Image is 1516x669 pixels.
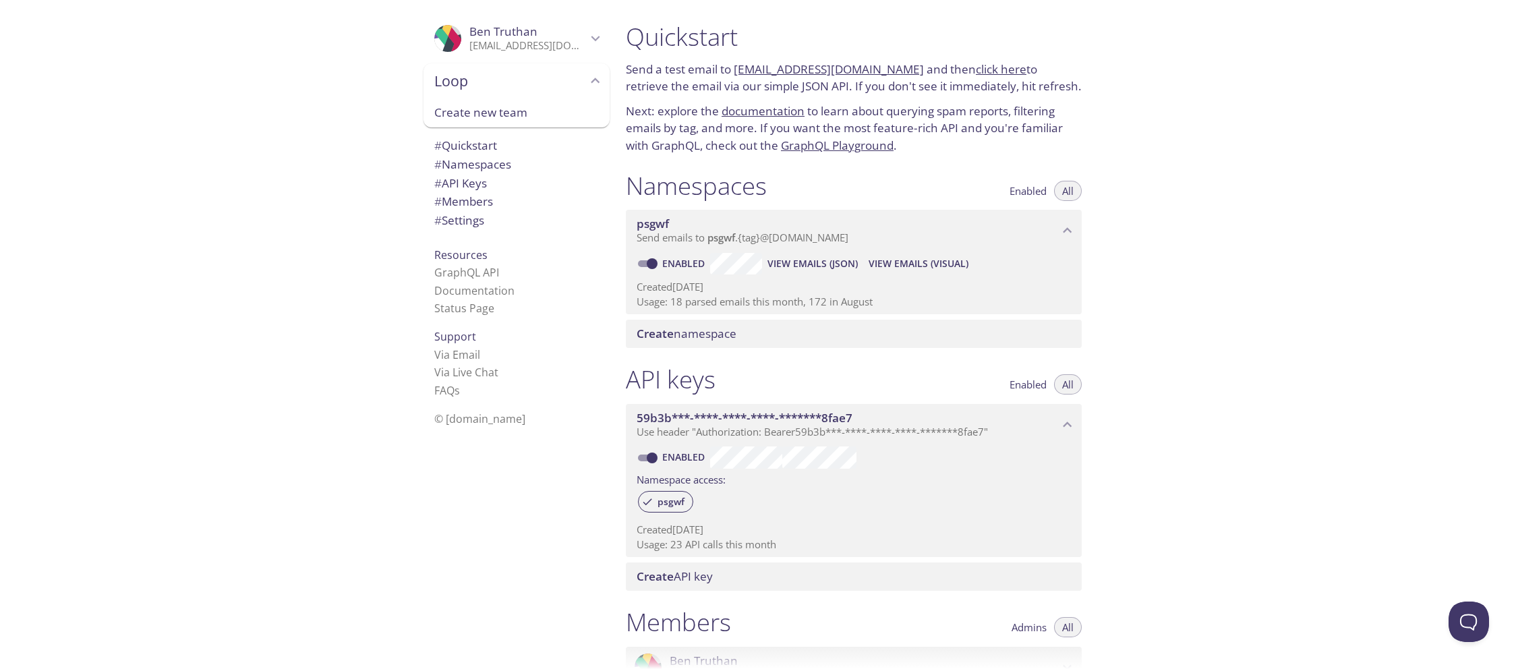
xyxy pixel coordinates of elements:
[434,71,587,90] span: Loop
[424,16,610,61] div: Ben Truthan
[1003,617,1055,637] button: Admins
[637,569,674,584] span: Create
[424,211,610,230] div: Team Settings
[637,231,848,244] span: Send emails to . {tag} @[DOMAIN_NAME]
[660,450,710,463] a: Enabled
[424,155,610,174] div: Namespaces
[424,136,610,155] div: Quickstart
[637,280,1071,294] p: Created [DATE]
[626,22,1082,52] h1: Quickstart
[469,39,587,53] p: [EMAIL_ADDRESS][DOMAIN_NAME]
[424,63,610,98] div: Loop
[734,61,924,77] a: [EMAIL_ADDRESS][DOMAIN_NAME]
[638,491,693,513] div: psgwf
[626,320,1082,348] div: Create namespace
[424,98,610,128] div: Create new team
[863,253,974,274] button: View Emails (Visual)
[637,326,736,341] span: namespace
[434,156,511,172] span: Namespaces
[434,265,499,280] a: GraphQL API
[434,365,498,380] a: Via Live Chat
[626,61,1082,95] p: Send a test email to and then to retrieve the email via our simple JSON API. If you don't see it ...
[434,138,497,153] span: Quickstart
[626,562,1082,591] div: Create API Key
[1449,602,1489,642] iframe: Help Scout Beacon - Open
[1001,374,1055,395] button: Enabled
[626,210,1082,252] div: psgwf namespace
[434,383,460,398] a: FAQ
[424,174,610,193] div: API Keys
[455,383,460,398] span: s
[434,411,525,426] span: © [DOMAIN_NAME]
[434,212,484,228] span: Settings
[626,103,1082,154] p: Next: explore the to learn about querying spam reports, filtering emails by tag, and more. If you...
[1001,181,1055,201] button: Enabled
[869,256,968,272] span: View Emails (Visual)
[434,194,442,209] span: #
[434,194,493,209] span: Members
[434,175,487,191] span: API Keys
[1054,617,1082,637] button: All
[637,295,1071,309] p: Usage: 18 parsed emails this month, 172 in August
[1054,374,1082,395] button: All
[434,329,476,344] span: Support
[434,212,442,228] span: #
[976,61,1026,77] a: click here
[637,216,669,231] span: psgwf
[424,192,610,211] div: Members
[434,104,599,121] span: Create new team
[707,231,735,244] span: psgwf
[434,156,442,172] span: #
[434,175,442,191] span: #
[660,257,710,270] a: Enabled
[434,248,488,262] span: Resources
[767,256,858,272] span: View Emails (JSON)
[626,607,731,637] h1: Members
[637,569,713,584] span: API key
[626,171,767,201] h1: Namespaces
[637,326,674,341] span: Create
[1054,181,1082,201] button: All
[762,253,863,274] button: View Emails (JSON)
[781,138,894,153] a: GraphQL Playground
[434,283,515,298] a: Documentation
[469,24,537,39] span: Ben Truthan
[626,364,716,395] h1: API keys
[722,103,805,119] a: documentation
[434,301,494,316] a: Status Page
[637,523,1071,537] p: Created [DATE]
[649,496,693,508] span: psgwf
[637,537,1071,552] p: Usage: 23 API calls this month
[637,469,726,488] label: Namespace access:
[434,138,442,153] span: #
[434,347,480,362] a: Via Email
